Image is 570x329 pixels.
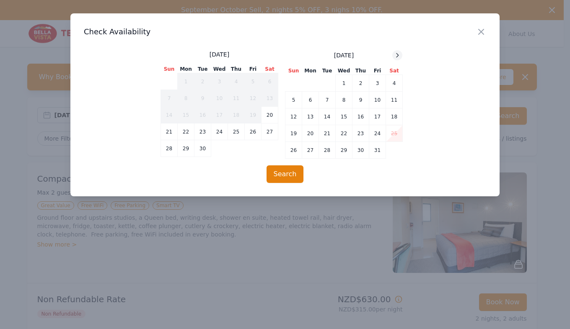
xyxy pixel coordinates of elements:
[386,125,403,142] td: 25
[369,125,386,142] td: 24
[319,67,336,75] th: Tue
[336,108,352,125] td: 15
[352,125,369,142] td: 23
[211,90,228,107] td: 10
[178,140,194,157] td: 29
[178,107,194,123] td: 15
[352,92,369,108] td: 9
[302,92,319,108] td: 6
[262,123,278,140] td: 27
[194,90,211,107] td: 9
[267,165,304,183] button: Search
[245,65,262,73] th: Fri
[228,73,245,90] td: 4
[194,123,211,140] td: 23
[178,65,194,73] th: Mon
[178,123,194,140] td: 22
[161,107,178,123] td: 14
[210,50,229,59] span: [DATE]
[228,90,245,107] td: 11
[178,90,194,107] td: 8
[84,27,486,37] h3: Check Availability
[228,65,245,73] th: Thu
[369,142,386,159] td: 31
[211,107,228,123] td: 17
[161,123,178,140] td: 21
[336,92,352,108] td: 8
[369,75,386,92] td: 3
[319,125,336,142] td: 21
[245,90,262,107] td: 12
[369,92,386,108] td: 10
[285,108,302,125] td: 12
[319,142,336,159] td: 28
[228,123,245,140] td: 25
[194,65,211,73] th: Tue
[336,75,352,92] td: 1
[334,51,354,59] span: [DATE]
[386,92,403,108] td: 11
[194,140,211,157] td: 30
[262,107,278,123] td: 20
[245,123,262,140] td: 26
[369,108,386,125] td: 17
[319,108,336,125] td: 14
[302,142,319,159] td: 27
[161,90,178,107] td: 7
[336,67,352,75] th: Wed
[352,67,369,75] th: Thu
[386,67,403,75] th: Sat
[285,67,302,75] th: Sun
[161,140,178,157] td: 28
[211,123,228,140] td: 24
[352,142,369,159] td: 30
[369,67,386,75] th: Fri
[211,73,228,90] td: 3
[285,92,302,108] td: 5
[228,107,245,123] td: 18
[386,108,403,125] td: 18
[262,65,278,73] th: Sat
[178,73,194,90] td: 1
[245,73,262,90] td: 5
[161,65,178,73] th: Sun
[302,108,319,125] td: 13
[262,90,278,107] td: 13
[285,125,302,142] td: 19
[352,108,369,125] td: 16
[211,65,228,73] th: Wed
[386,75,403,92] td: 4
[302,125,319,142] td: 20
[194,107,211,123] td: 16
[302,67,319,75] th: Mon
[262,73,278,90] td: 6
[352,75,369,92] td: 2
[336,125,352,142] td: 22
[285,142,302,159] td: 26
[319,92,336,108] td: 7
[245,107,262,123] td: 19
[194,73,211,90] td: 2
[336,142,352,159] td: 29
